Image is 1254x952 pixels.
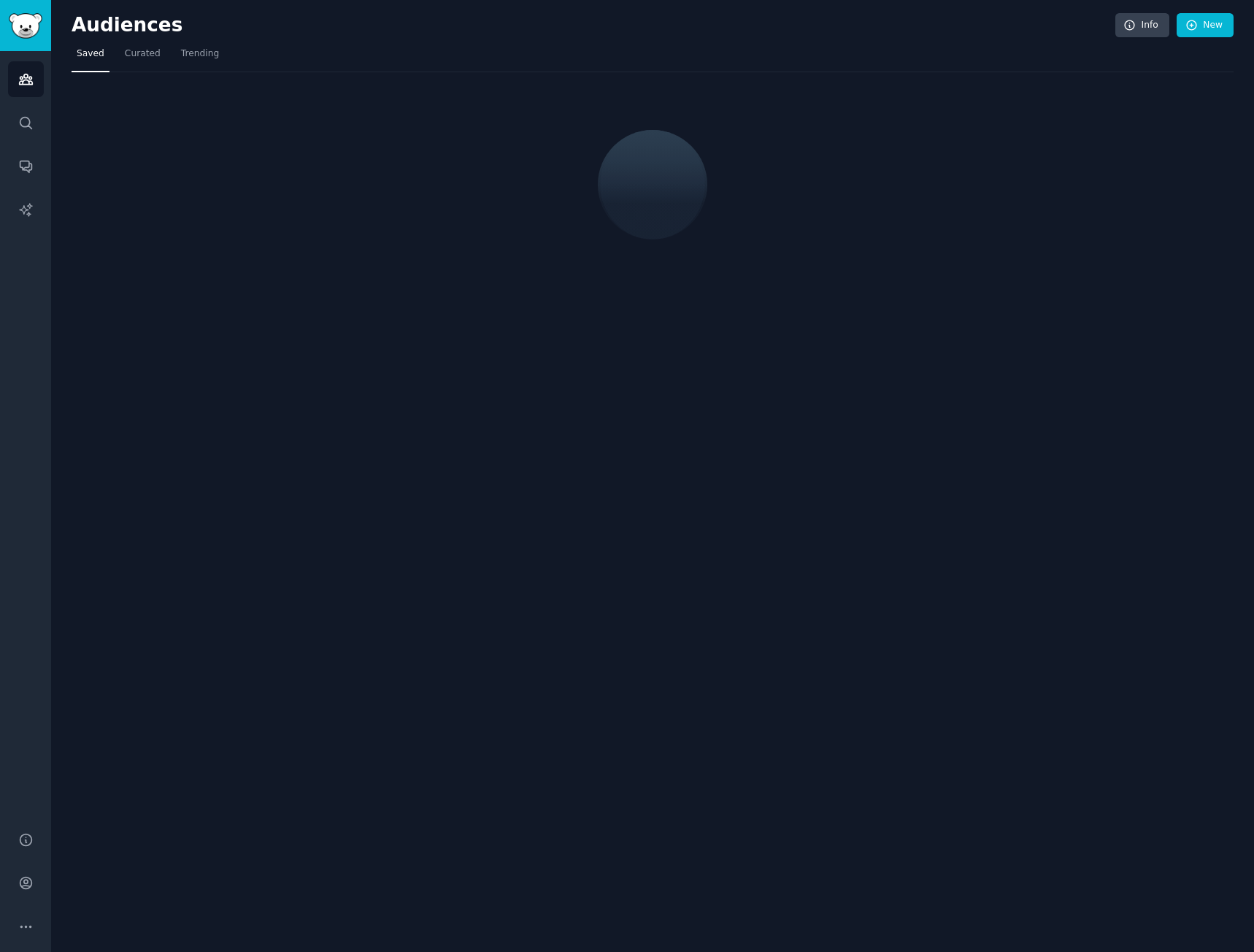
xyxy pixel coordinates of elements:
[72,14,1115,37] h2: Audiences
[1177,13,1234,38] a: New
[72,42,109,72] a: Saved
[9,13,42,39] img: GummySearch logo
[181,47,219,61] span: Trending
[120,42,166,72] a: Curated
[77,47,104,61] span: Saved
[176,42,224,72] a: Trending
[1115,13,1169,38] a: Info
[125,47,161,61] span: Curated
